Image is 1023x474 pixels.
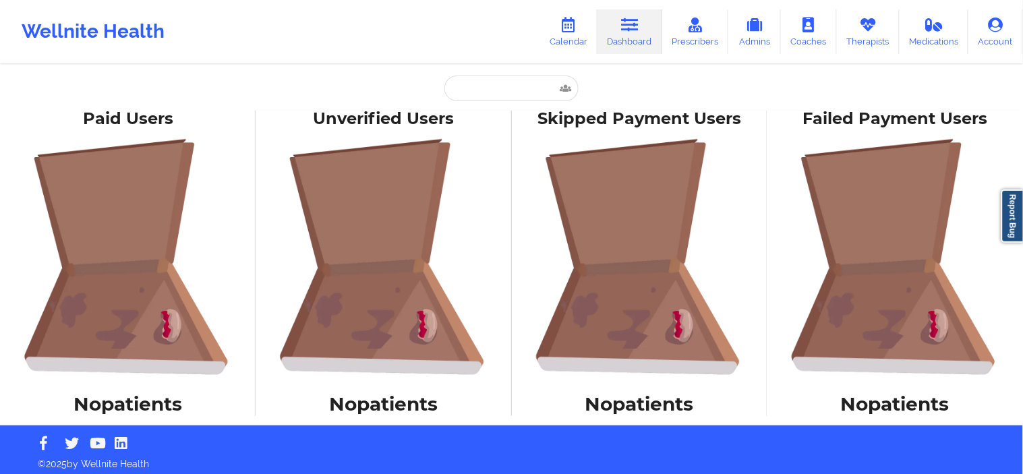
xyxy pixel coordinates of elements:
a: Dashboard [597,9,662,54]
a: Therapists [837,9,900,54]
div: Unverified Users [265,109,502,129]
div: Paid Users [9,109,246,129]
p: © 2025 by Wellnite Health [28,448,995,471]
h1: No patients [777,392,1014,416]
div: Skipped Payment Users [521,109,758,129]
h1: No patients [521,392,758,416]
img: foRBiVDZMKwAAAAASUVORK5CYII= [9,138,246,375]
a: Account [968,9,1023,54]
img: foRBiVDZMKwAAAAASUVORK5CYII= [521,138,758,375]
a: Prescribers [662,9,729,54]
h1: No patients [9,392,246,416]
a: Calendar [539,9,597,54]
a: Coaches [781,9,837,54]
img: foRBiVDZMKwAAAAASUVORK5CYII= [265,138,502,375]
a: Medications [900,9,969,54]
div: Failed Payment Users [777,109,1014,129]
h1: No patients [265,392,502,416]
a: Report Bug [1001,189,1023,243]
img: foRBiVDZMKwAAAAASUVORK5CYII= [777,138,1014,375]
a: Admins [728,9,781,54]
